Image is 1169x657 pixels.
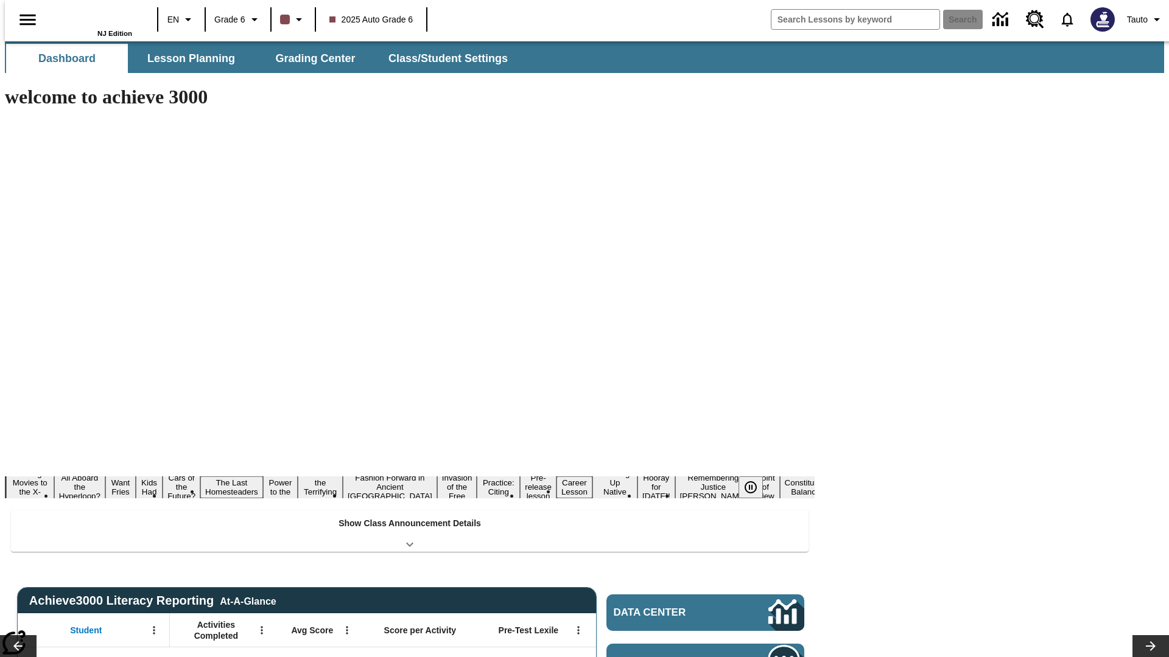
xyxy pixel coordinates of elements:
button: Dashboard [6,44,128,73]
a: Data Center [985,3,1019,36]
span: Pre-Test Lexile [499,625,559,636]
button: Slide 13 Career Lesson [556,476,592,498]
button: Slide 15 Hooray for Constitution Day! [637,471,675,502]
button: Class color is dark brown. Change class color [275,9,311,30]
button: Slide 16 Remembering Justice O'Connor [675,471,752,502]
span: Grade 6 [214,13,245,26]
span: NJ Edition [97,30,132,37]
span: 2025 Auto Grade 6 [329,13,413,26]
button: Select a new avatar [1083,4,1122,35]
span: Activities Completed [176,619,256,641]
a: Notifications [1051,4,1083,35]
button: Slide 8 Attack of the Terrifying Tomatoes [298,467,343,507]
button: Open side menu [10,2,46,38]
span: Tauto [1127,13,1148,26]
button: Grading Center [255,44,376,73]
button: Slide 6 The Last Homesteaders [200,476,263,498]
span: Avg Score [291,625,333,636]
div: SubNavbar [5,41,1164,73]
button: Grade: Grade 6, Select a grade [209,9,267,30]
button: Slide 10 The Invasion of the Free CD [437,462,477,512]
button: Slide 2 All Aboard the Hyperloop? [54,471,105,502]
button: Slide 7 Solar Power to the People [263,467,298,507]
button: Slide 18 The Constitution's Balancing Act [780,467,838,507]
button: Open Menu [253,621,271,639]
button: Slide 14 Cooking Up Native Traditions [592,467,637,507]
div: Pause [739,476,775,498]
button: Lesson carousel, Next [1132,635,1169,657]
a: Home [53,5,132,30]
button: Slide 9 Fashion Forward in Ancient Rome [343,471,437,502]
div: SubNavbar [5,44,519,73]
button: Slide 3 Do You Want Fries With That? [105,458,136,516]
img: Avatar [1090,7,1115,32]
span: Student [70,625,102,636]
div: At-A-Glance [220,594,276,607]
button: Class/Student Settings [379,44,518,73]
button: Open Menu [569,621,588,639]
button: Profile/Settings [1122,9,1169,30]
button: Slide 1 Taking Movies to the X-Dimension [6,467,54,507]
button: Lesson Planning [130,44,252,73]
button: Pause [739,476,763,498]
span: Score per Activity [384,625,457,636]
button: Open Menu [145,621,163,639]
button: Slide 12 Pre-release lesson [520,471,556,502]
button: Open Menu [338,621,356,639]
div: Home [53,4,132,37]
h1: welcome to achieve 3000 [5,86,815,108]
button: Slide 4 Dirty Jobs Kids Had To Do [136,458,163,516]
div: Show Class Announcement Details [11,510,809,552]
a: Data Center [606,594,804,631]
span: Achieve3000 Literacy Reporting [29,594,276,608]
button: Slide 11 Mixed Practice: Citing Evidence [477,467,520,507]
span: Data Center [614,607,728,619]
button: Language: EN, Select a language [162,9,201,30]
p: Show Class Announcement Details [339,517,481,530]
a: Resource Center, Will open in new tab [1019,3,1051,36]
button: Slide 5 Cars of the Future? [163,471,200,502]
input: search field [771,10,939,29]
span: EN [167,13,179,26]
